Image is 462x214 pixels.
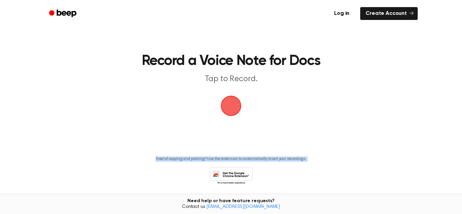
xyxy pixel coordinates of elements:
a: Log in [327,6,356,21]
a: Create Account [360,7,418,20]
button: Beep Logo [221,96,241,116]
h1: Record a Voice Note for Docs [73,54,389,68]
a: [EMAIL_ADDRESS][DOMAIN_NAME] [206,205,280,209]
p: Tap to Record. [101,74,361,85]
span: Contact us [4,204,458,210]
p: Tired of copying and pasting? Use the extension to automatically insert your recordings. [156,157,306,162]
a: Beep [44,7,83,20]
